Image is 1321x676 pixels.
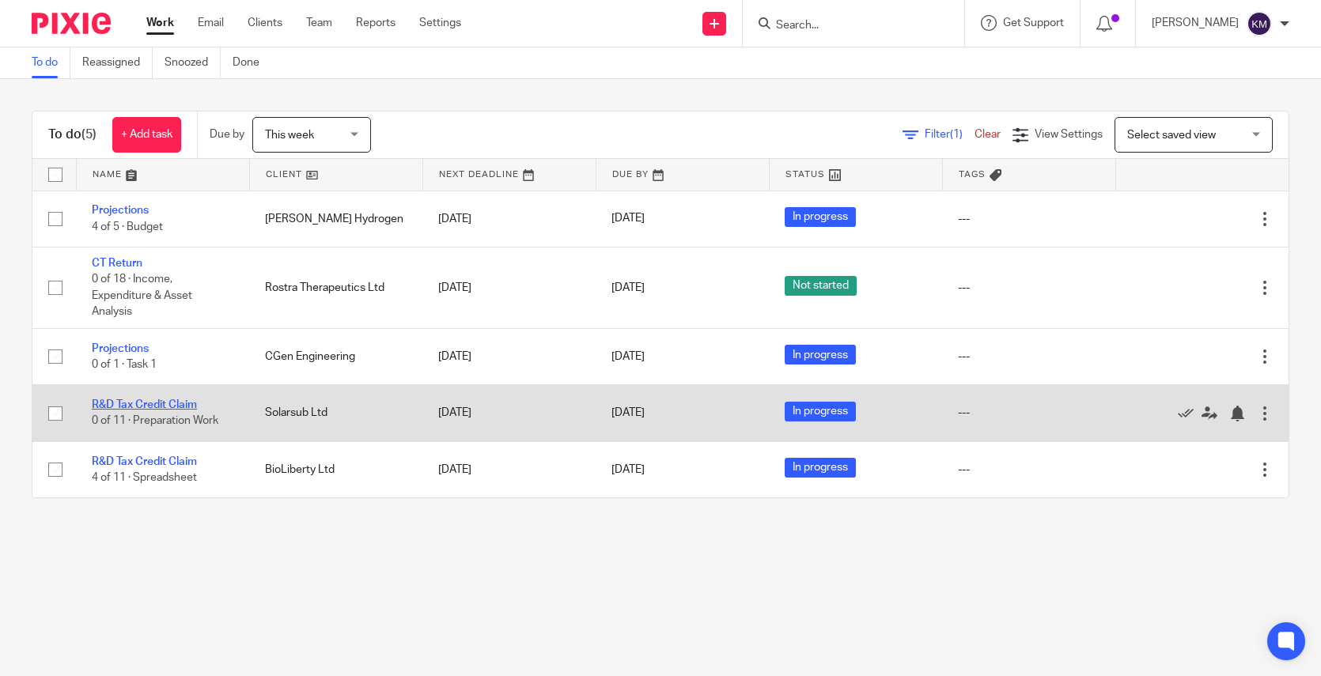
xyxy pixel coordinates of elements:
span: Filter [925,129,975,140]
img: Pixie [32,13,111,34]
td: [DATE] [422,385,596,441]
a: Email [198,15,224,31]
a: Projections [92,205,149,216]
td: Rostra Therapeutics Ltd [249,247,422,328]
span: In progress [785,402,856,421]
div: --- [958,462,1100,478]
p: Due by [210,127,244,142]
span: (5) [81,128,97,141]
span: [DATE] [611,464,645,475]
span: Not started [785,276,857,296]
div: --- [958,280,1100,296]
td: [DATE] [422,247,596,328]
span: Tags [959,170,986,179]
a: R&D Tax Credit Claim [92,399,197,410]
a: Work [146,15,174,31]
a: Reassigned [82,47,153,78]
span: Select saved view [1127,130,1216,141]
a: Reports [356,15,396,31]
td: BioLiberty Ltd [249,441,422,497]
td: [DATE] [422,191,596,247]
span: [DATE] [611,408,645,419]
a: R&D Tax Credit Claim [92,456,197,467]
span: 0 of 18 · Income, Expenditure & Asset Analysis [92,274,192,318]
a: Settings [419,15,461,31]
td: [DATE] [422,441,596,497]
span: (1) [950,129,963,140]
span: View Settings [1035,129,1103,140]
td: Solarsub Ltd [249,385,422,441]
span: 4 of 5 · Budget [92,221,163,232]
span: [DATE] [611,351,645,362]
span: Get Support [1003,17,1064,28]
img: svg%3E [1247,11,1272,36]
a: Done [233,47,271,78]
a: Mark as done [1178,405,1202,421]
span: [DATE] [611,282,645,293]
a: Team [306,15,332,31]
span: In progress [785,345,856,364]
input: Search [774,19,917,33]
h1: To do [48,127,97,143]
div: --- [958,349,1100,364]
a: Clients [248,15,282,31]
span: In progress [785,458,856,478]
a: To do [32,47,70,78]
td: [DATE] [422,328,596,384]
span: [DATE] [611,213,645,225]
p: [PERSON_NAME] [1152,15,1239,31]
td: [PERSON_NAME] Hydrogen [249,191,422,247]
div: --- [958,405,1100,421]
span: 4 of 11 · Spreadsheet [92,472,197,483]
span: In progress [785,207,856,227]
div: --- [958,211,1100,227]
span: 0 of 11 · Preparation Work [92,416,218,427]
a: Clear [975,129,1001,140]
span: 0 of 1 · Task 1 [92,359,157,370]
span: This week [265,130,314,141]
a: CT Return [92,258,142,269]
td: CGen Engineering [249,328,422,384]
a: Snoozed [165,47,221,78]
a: + Add task [112,117,181,153]
a: Projections [92,343,149,354]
